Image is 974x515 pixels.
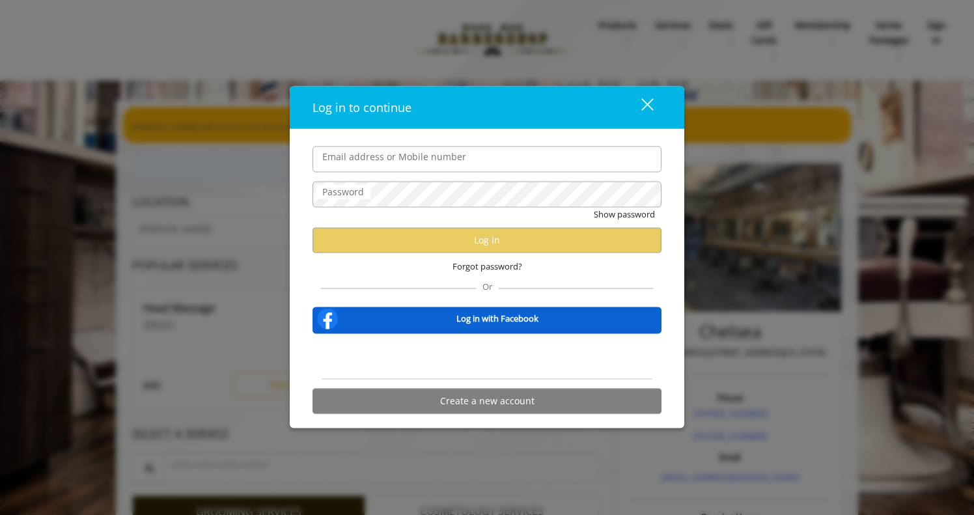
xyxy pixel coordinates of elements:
button: Show password [594,207,655,221]
input: Password [313,181,661,207]
button: Log in [313,227,661,253]
img: facebook-logo [314,305,341,331]
label: Email address or Mobile number [316,149,473,163]
span: Or [476,280,499,292]
span: Forgot password? [452,259,522,273]
iframe: Sign in with Google Button [421,342,553,370]
div: Sign in with Google. Opens in new tab [427,342,547,370]
input: Email address or Mobile number [313,146,661,172]
button: close dialog [617,94,661,120]
div: close dialog [626,98,652,117]
label: Password [316,184,370,199]
span: Log in to continue [313,99,411,115]
button: Create a new account [313,388,661,413]
b: Log in with Facebook [456,312,538,326]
